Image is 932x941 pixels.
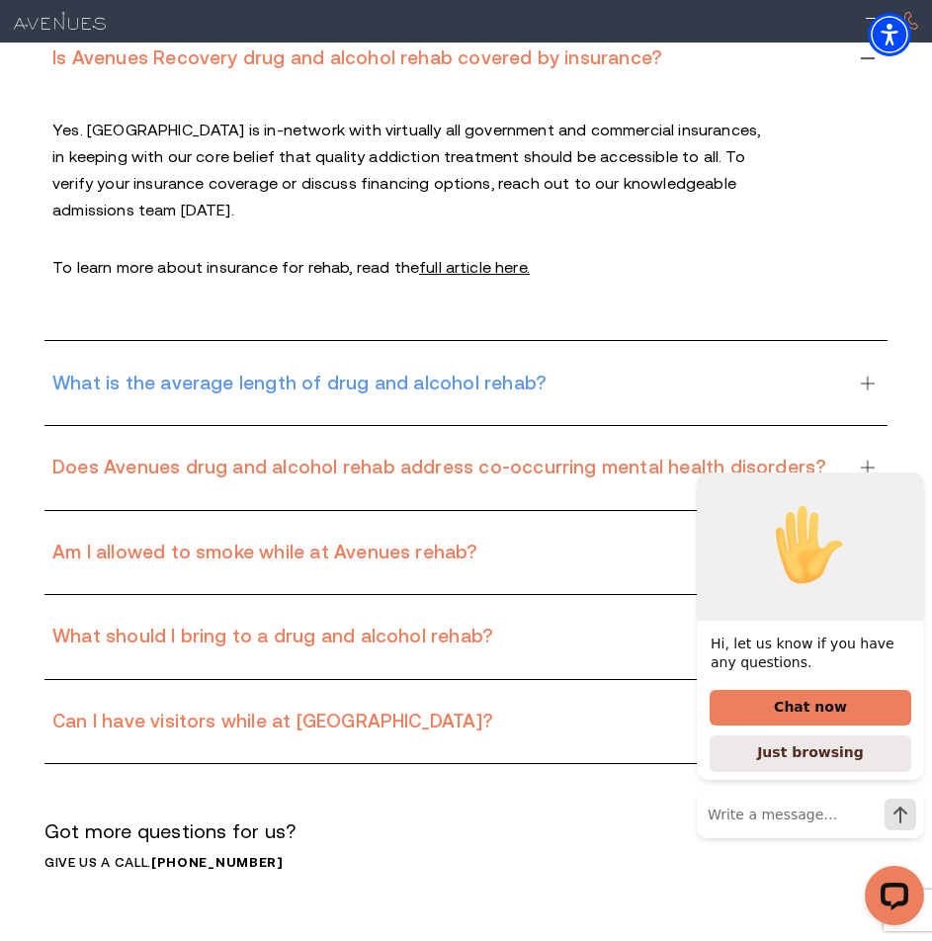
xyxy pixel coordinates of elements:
[681,471,932,941] iframe: LiveChat chat widget
[52,117,764,223] p: Yes. [GEOGRAPHIC_DATA] is in-network with virtually all government and commercial insurances, in ...
[52,541,852,564] h3: Am I allowed to smoke while at Avenues rehab?
[52,625,852,648] h3: What should I bring to a drug and alcohol rehab?
[52,710,852,733] h3: Can I have visitors while at [GEOGRAPHIC_DATA]?
[868,13,911,56] div: Accessibility Menu
[419,258,530,276] a: full article here.
[52,372,852,395] h3: What is the average length of drug and alcohol rehab?
[151,855,283,870] a: call 866-750-3430
[52,254,764,281] p: To learn more about insurance for rehab, read the
[44,817,888,846] p: Got more questions for us?
[52,46,852,70] h3: Is Avenues Recovery drug and alcohol rehab covered by insurance?
[44,855,888,870] p: Give us a call.
[52,456,852,479] h3: Does Avenues drug and alcohol rehab address co-occurring mental health disorders?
